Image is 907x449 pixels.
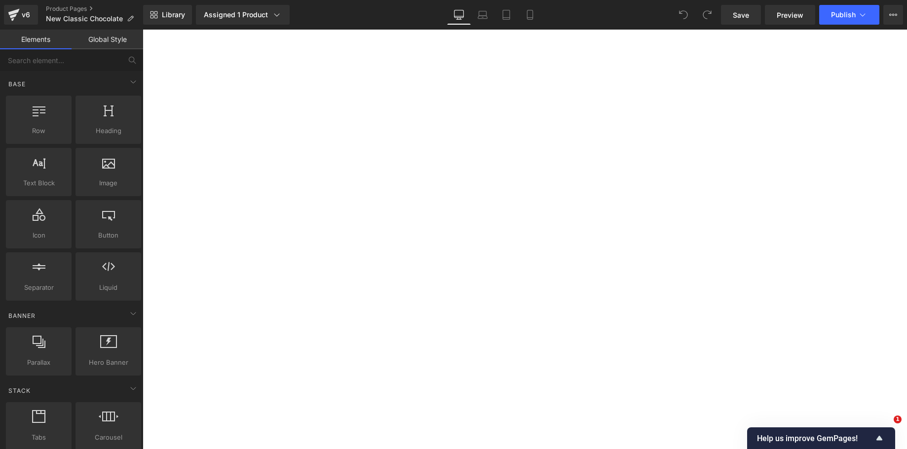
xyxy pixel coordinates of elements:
a: Desktop [447,5,471,25]
span: Preview [777,10,803,20]
span: Heading [78,126,138,136]
span: New Classic Chocolate [46,15,123,23]
button: Redo [697,5,717,25]
span: Parallax [9,357,69,368]
span: Stack [7,386,32,395]
span: Help us improve GemPages! [757,434,873,443]
span: Publish [831,11,856,19]
a: Preview [765,5,815,25]
span: Button [78,230,138,241]
span: Library [162,10,185,19]
span: Icon [9,230,69,241]
div: v6 [20,8,32,21]
a: v6 [4,5,38,25]
a: Mobile [518,5,542,25]
button: More [883,5,903,25]
span: Banner [7,311,37,320]
span: Hero Banner [78,357,138,368]
button: Publish [819,5,879,25]
a: Global Style [72,30,143,49]
span: Save [733,10,749,20]
span: Base [7,79,27,89]
a: Laptop [471,5,494,25]
span: Text Block [9,178,69,188]
span: 1 [894,415,902,423]
span: Row [9,126,69,136]
iframe: Intercom live chat [873,415,897,439]
div: Assigned 1 Product [204,10,282,20]
span: Separator [9,282,69,293]
button: Undo [674,5,693,25]
a: Product Pages [46,5,143,13]
span: Carousel [78,432,138,443]
span: Tabs [9,432,69,443]
a: New Library [143,5,192,25]
span: Liquid [78,282,138,293]
button: Show survey - Help us improve GemPages! [757,432,885,444]
a: Tablet [494,5,518,25]
span: Image [78,178,138,188]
